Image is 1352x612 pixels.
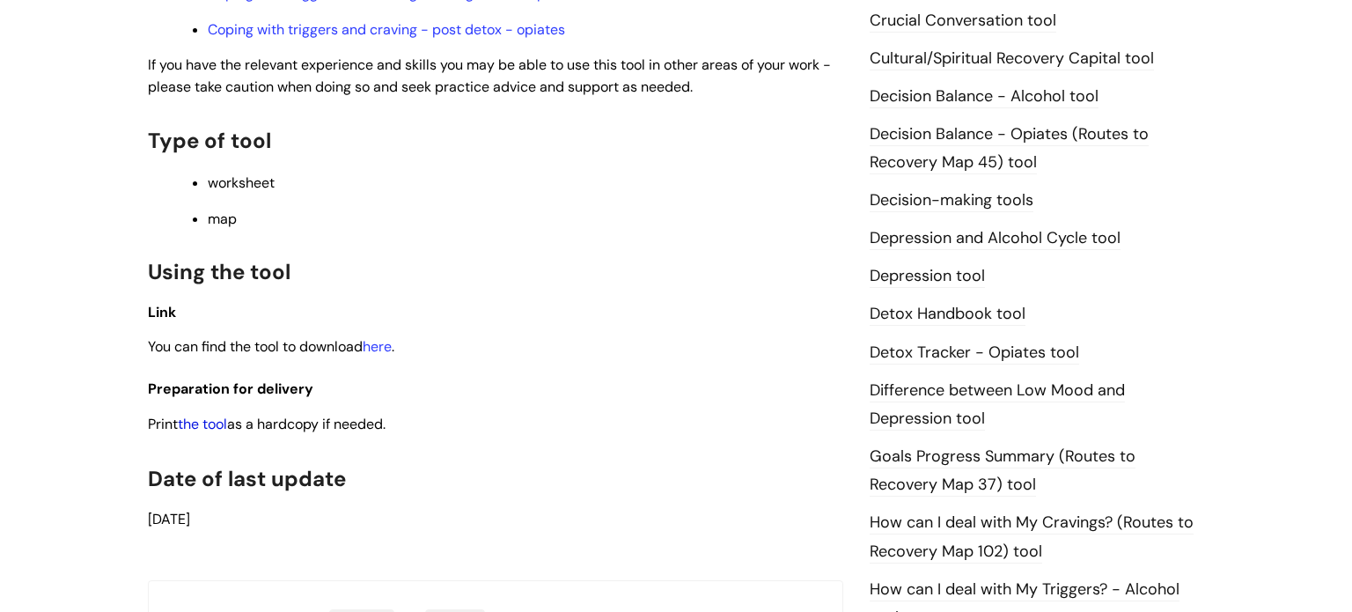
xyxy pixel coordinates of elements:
span: [DATE] [148,510,190,528]
span: Link [148,303,176,321]
a: Crucial Conversation tool [870,10,1056,33]
a: the tool [178,415,227,433]
a: Cultural/Spiritual Recovery Capital tool [870,48,1154,70]
a: Depression tool [870,265,985,288]
a: Coping with triggers and craving - post detox - opiates [208,20,565,39]
span: Print as a hardcopy if needed. [148,415,386,433]
a: Difference between Low Mood and Depression tool [870,380,1125,431]
span: Preparation for delivery [148,380,313,398]
span: Using the tool [148,258,290,285]
span: You can find the tool to download . [148,337,394,356]
a: Decision-making tools [870,189,1033,212]
span: Type of tool [148,127,271,154]
a: here [363,337,392,356]
span: Date of last update [148,465,346,492]
a: Detox Handbook tool [870,303,1025,326]
a: Decision Balance - Opiates (Routes to Recovery Map 45) tool [870,123,1149,174]
span: If you have the relevant experience and skills you may be able to use this tool in other areas of... [148,55,831,96]
a: How can I deal with My Cravings? (Routes to Recovery Map 102) tool [870,512,1194,563]
span: map [208,210,237,228]
a: Depression and Alcohol Cycle tool [870,227,1121,250]
a: Detox Tracker - Opiates tool [870,342,1079,365]
a: Decision Balance - Alcohol tool [870,85,1098,108]
a: Goals Progress Summary (Routes to Recovery Map 37) tool [870,446,1135,497]
span: worksheet [208,173,275,192]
